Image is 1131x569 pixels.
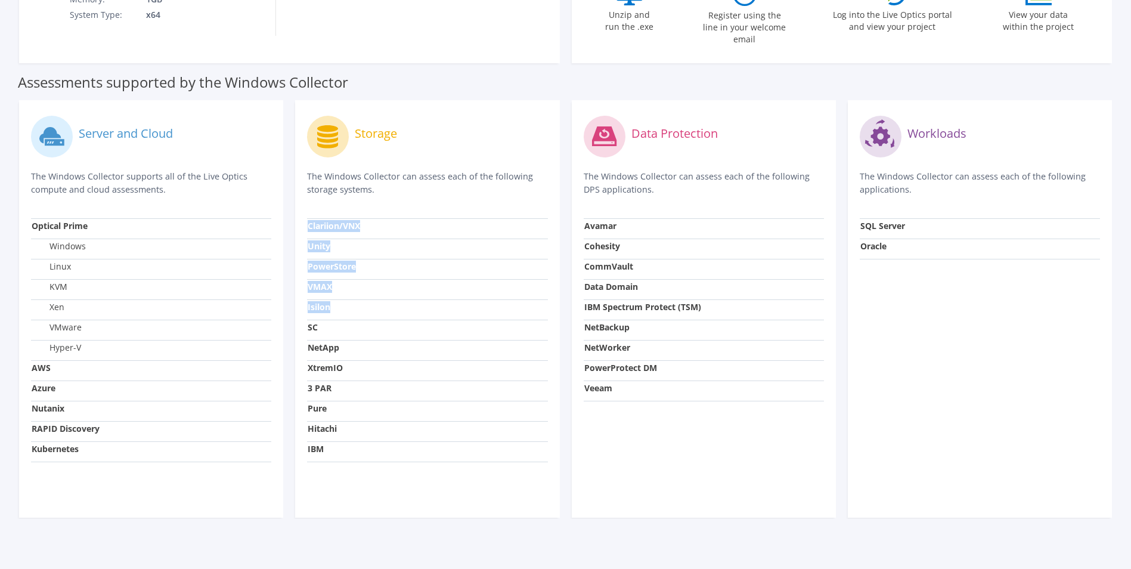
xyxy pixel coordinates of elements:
p: The Windows Collector can assess each of the following DPS applications. [584,170,824,196]
label: Windows [32,240,86,252]
p: The Windows Collector can assess each of the following storage systems. [307,170,547,196]
strong: IBM [308,443,324,454]
label: Hyper-V [32,342,81,354]
p: The Windows Collector can assess each of the following applications. [860,170,1100,196]
strong: Avamar [584,220,616,231]
strong: Unity [308,240,330,252]
strong: Azure [32,382,55,394]
label: Register using the line in your welcome email [700,6,789,45]
strong: Isilon [308,301,330,313]
strong: Optical Prime [32,220,88,231]
td: System Type: [69,7,137,23]
label: KVM [32,281,67,293]
strong: RAPID Discovery [32,423,100,434]
strong: SQL Server [860,220,905,231]
strong: XtremIO [308,362,343,373]
strong: Data Domain [584,281,638,292]
strong: Veeam [584,382,612,394]
strong: IBM Spectrum Protect (TSM) [584,301,701,313]
label: View your data within the project [996,5,1082,33]
label: Unzip and run the .exe [602,5,657,33]
strong: VMAX [308,281,332,292]
strong: Kubernetes [32,443,79,454]
strong: NetBackup [584,321,630,333]
label: Log into the Live Optics portal and view your project [832,5,953,33]
label: VMware [32,321,82,333]
label: Storage [355,128,397,140]
strong: Pure [308,403,327,414]
td: x64 [137,7,222,23]
strong: PowerProtect DM [584,362,657,373]
strong: NetWorker [584,342,630,353]
strong: Hitachi [308,423,337,434]
label: Server and Cloud [79,128,173,140]
strong: AWS [32,362,51,373]
strong: Clariion/VNX [308,220,360,231]
strong: 3 PAR [308,382,331,394]
label: Workloads [907,128,966,140]
label: Xen [32,301,64,313]
strong: SC [308,321,318,333]
label: Data Protection [631,128,718,140]
strong: Nutanix [32,403,64,414]
strong: NetApp [308,342,339,353]
p: The Windows Collector supports all of the Live Optics compute and cloud assessments. [31,170,271,196]
label: Linux [32,261,71,273]
strong: Cohesity [584,240,620,252]
label: Assessments supported by the Windows Collector [18,76,348,88]
strong: PowerStore [308,261,356,272]
strong: Oracle [860,240,887,252]
strong: CommVault [584,261,633,272]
